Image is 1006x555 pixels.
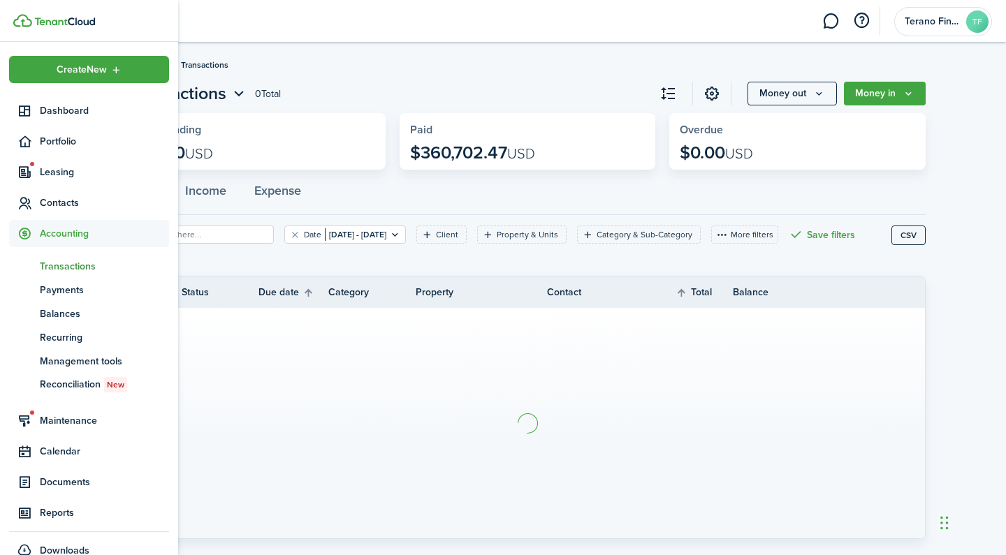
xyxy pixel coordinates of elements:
avatar-text: TF [966,10,989,33]
span: Management tools [40,354,169,369]
button: Open menu [129,81,248,106]
span: USD [507,143,535,164]
a: Recurring [9,325,169,349]
span: Transactions [181,59,228,71]
a: Payments [9,278,169,302]
a: Balances [9,302,169,325]
filter-tag: Open filter [477,225,567,244]
div: Drag [940,502,949,544]
button: Open menu [9,56,169,83]
button: CSV [891,225,926,245]
button: Open menu [748,82,837,105]
th: Sort [258,284,328,301]
button: Open resource center [850,9,873,33]
th: Contact [547,285,649,299]
button: Income [171,173,240,215]
span: Contacts [40,195,169,210]
span: Dashboard [40,103,169,118]
span: USD [185,143,213,164]
p: $0.00 [680,143,753,163]
span: Create New [57,65,107,75]
span: Accounting [40,226,169,241]
p: $360,702.47 [410,143,535,163]
th: Balance [733,285,817,299]
a: Management tools [9,349,169,373]
span: Documents [40,475,169,489]
th: Category [328,285,416,299]
span: New [107,378,124,391]
span: Balances [40,306,169,321]
button: Transactions [129,81,248,106]
span: USD [725,143,753,164]
a: Reports [9,499,169,526]
filter-tag-label: Date [304,228,321,241]
span: Terano Financial LLC [905,17,961,27]
span: Maintenance [40,413,169,428]
filter-tag-label: Client [436,228,458,241]
th: Sort [676,284,733,301]
img: TenantCloud [13,14,32,27]
img: Loading [516,411,540,436]
th: Property [416,285,547,299]
span: Leasing [40,165,169,179]
button: Expense [240,173,315,215]
button: Money out [748,82,837,105]
img: TenantCloud [34,17,95,26]
span: Portfolio [40,134,169,149]
span: Reconciliation [40,377,169,392]
filter-tag-value: [DATE] - [DATE] [325,228,386,241]
a: Messaging [817,3,844,39]
button: Open menu [844,82,926,105]
filter-tag: Open filter [577,225,701,244]
button: Clear filter [289,229,301,240]
widget-stats-title: Paid [410,124,646,136]
span: Calendar [40,444,169,459]
span: Recurring [40,330,169,345]
span: Payments [40,283,169,297]
span: Reports [40,505,169,520]
th: Status [182,285,258,299]
filter-tag-label: Property & Units [497,228,558,241]
button: Save filters [789,225,855,244]
span: Transactions [40,259,169,274]
widget-stats-title: Overdue [680,124,915,136]
button: More filters [711,225,778,244]
iframe: Chat Widget [936,488,1006,555]
a: Transactions [9,254,169,278]
filter-tag: Open filter [416,225,467,244]
widget-stats-title: Outstanding [140,124,375,136]
input: Search here... [146,228,269,242]
button: Money in [844,82,926,105]
a: Dashboard [9,97,169,124]
filter-tag-label: Category & Sub-Category [597,228,692,241]
a: ReconciliationNew [9,373,169,397]
filter-tag: Open filter [284,225,406,244]
header-page-total: 0 Total [255,87,281,101]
